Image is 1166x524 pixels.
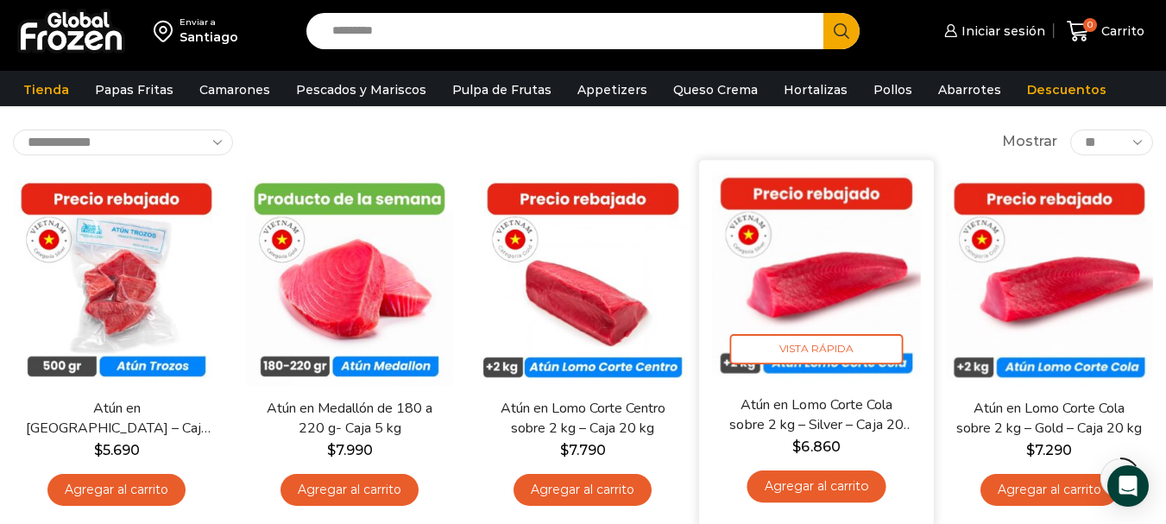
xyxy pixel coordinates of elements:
span: $ [1026,442,1035,458]
a: Atún en Lomo Corte Cola sobre 2 kg – Gold – Caja 20 kg [956,399,1143,439]
a: Abarrotes [930,73,1010,106]
bdi: 6.860 [792,439,840,455]
span: Iniciar sesión [957,22,1045,40]
a: Iniciar sesión [940,14,1045,48]
a: Hortalizas [775,73,856,106]
span: $ [327,442,336,458]
a: Pollos [865,73,921,106]
a: Agregar al carrito: “Atún en Trozos - Caja 10 kg” [47,474,186,506]
a: Atún en [GEOGRAPHIC_DATA] – Caja 10 kg [23,399,210,439]
a: Atún en Medallón de 180 a 220 g- Caja 5 kg [256,399,443,439]
bdi: 7.790 [560,442,606,458]
a: Agregar al carrito: “Atún en Medallón de 180 a 220 g- Caja 5 kg” [280,474,419,506]
button: Search button [823,13,860,49]
a: Camarones [191,73,279,106]
span: $ [94,442,103,458]
bdi: 5.690 [94,442,140,458]
span: 0 [1083,18,1097,32]
a: Papas Fritas [86,73,182,106]
a: Queso Crema [665,73,766,106]
div: Santiago [180,28,238,46]
a: Appetizers [569,73,656,106]
a: Atún en Lomo Corte Centro sobre 2 kg – Caja 20 kg [489,399,676,439]
a: Agregar al carrito: “Atún en Lomo Corte Centro sobre 2 kg - Caja 20 kg” [514,474,652,506]
img: address-field-icon.svg [154,16,180,46]
div: Enviar a [180,16,238,28]
span: $ [792,439,801,455]
div: Open Intercom Messenger [1107,465,1149,507]
a: Agregar al carrito: “Atún en Lomo Corte Cola sobre 2 kg - Silver - Caja 20 kg” [747,470,886,502]
a: 0 Carrito [1062,11,1149,52]
select: Pedido de la tienda [13,129,233,155]
span: Mostrar [1002,132,1057,152]
a: Pescados y Mariscos [287,73,435,106]
span: Carrito [1097,22,1144,40]
a: Tienda [15,73,78,106]
a: Pulpa de Frutas [444,73,560,106]
a: Descuentos [1018,73,1115,106]
span: $ [560,442,569,458]
a: Agregar al carrito: “Atún en Lomo Corte Cola sobre 2 kg - Gold – Caja 20 kg” [980,474,1119,506]
a: Atún en Lomo Corte Cola sobre 2 kg – Silver – Caja 20 kg [722,395,911,435]
bdi: 7.990 [327,442,373,458]
bdi: 7.290 [1026,442,1072,458]
span: Vista Rápida [729,334,903,364]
